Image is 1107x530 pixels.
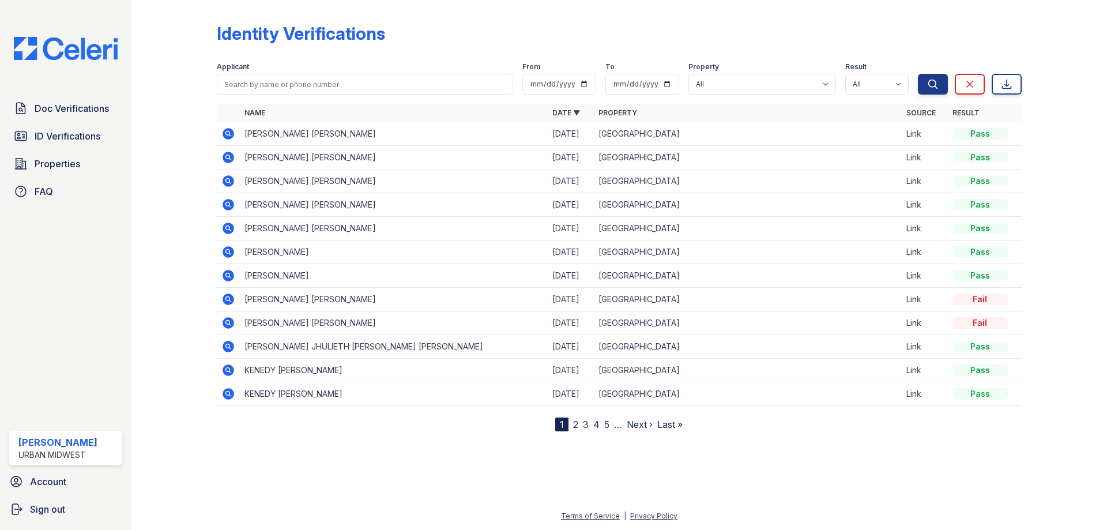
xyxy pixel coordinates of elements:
a: Result [952,108,980,117]
td: [GEOGRAPHIC_DATA] [594,359,902,382]
div: Identity Verifications [217,23,385,44]
div: Pass [952,364,1008,376]
div: Pass [952,223,1008,234]
a: Account [5,470,127,493]
td: [DATE] [548,359,594,382]
div: Pass [952,128,1008,140]
span: FAQ [35,185,53,198]
a: ID Verifications [9,125,122,148]
label: Applicant [217,62,249,72]
td: Link [902,264,948,288]
td: [DATE] [548,311,594,335]
td: [GEOGRAPHIC_DATA] [594,335,902,359]
a: Source [906,108,936,117]
div: Urban Midwest [18,449,97,461]
td: [DATE] [548,122,594,146]
span: Properties [35,157,80,171]
td: [GEOGRAPHIC_DATA] [594,170,902,193]
a: Doc Verifications [9,97,122,120]
td: [DATE] [548,288,594,311]
td: Link [902,146,948,170]
label: Result [845,62,867,72]
a: 4 [593,419,600,430]
td: [PERSON_NAME] [PERSON_NAME] [240,288,548,311]
td: [GEOGRAPHIC_DATA] [594,240,902,264]
td: [PERSON_NAME] [240,264,548,288]
label: From [522,62,540,72]
div: Pass [952,246,1008,258]
td: [PERSON_NAME] [PERSON_NAME] [240,170,548,193]
td: [PERSON_NAME] [PERSON_NAME] [240,193,548,217]
td: KENEDY [PERSON_NAME] [240,359,548,382]
span: … [614,418,622,431]
div: Pass [952,152,1008,163]
td: [GEOGRAPHIC_DATA] [594,382,902,406]
input: Search by name or phone number [217,74,513,95]
td: Link [902,311,948,335]
td: [GEOGRAPHIC_DATA] [594,122,902,146]
td: KENEDY [PERSON_NAME] [240,382,548,406]
div: Fail [952,294,1008,305]
td: [GEOGRAPHIC_DATA] [594,264,902,288]
span: Sign out [30,502,65,516]
td: [PERSON_NAME] [PERSON_NAME] [240,217,548,240]
td: [PERSON_NAME] JHULIETH [PERSON_NAME] [PERSON_NAME] [240,335,548,359]
a: Date ▼ [552,108,580,117]
td: [DATE] [548,240,594,264]
td: [DATE] [548,193,594,217]
td: Link [902,170,948,193]
td: [DATE] [548,146,594,170]
div: Fail [952,317,1008,329]
td: [PERSON_NAME] [PERSON_NAME] [240,122,548,146]
td: [PERSON_NAME] [PERSON_NAME] [240,311,548,335]
a: Property [598,108,637,117]
a: Properties [9,152,122,175]
div: [PERSON_NAME] [18,435,97,449]
a: 2 [573,419,578,430]
span: ID Verifications [35,129,100,143]
td: [GEOGRAPHIC_DATA] [594,288,902,311]
td: [DATE] [548,382,594,406]
td: [PERSON_NAME] [PERSON_NAME] [240,146,548,170]
a: Next › [627,419,653,430]
td: [GEOGRAPHIC_DATA] [594,311,902,335]
td: Link [902,382,948,406]
td: Link [902,359,948,382]
td: [DATE] [548,217,594,240]
td: Link [902,217,948,240]
td: Link [902,122,948,146]
td: Link [902,240,948,264]
a: FAQ [9,180,122,203]
a: Sign out [5,498,127,521]
a: 5 [604,419,609,430]
label: Property [688,62,719,72]
a: Last » [657,419,683,430]
img: CE_Logo_Blue-a8612792a0a2168367f1c8372b55b34899dd931a85d93a1a3d3e32e68fde9ad4.png [5,37,127,60]
div: Pass [952,341,1008,352]
div: Pass [952,175,1008,187]
div: 1 [555,418,568,431]
td: Link [902,288,948,311]
td: [GEOGRAPHIC_DATA] [594,217,902,240]
a: 3 [583,419,589,430]
span: Account [30,475,66,488]
td: [GEOGRAPHIC_DATA] [594,146,902,170]
td: [DATE] [548,170,594,193]
td: Link [902,335,948,359]
div: | [624,512,626,520]
div: Pass [952,388,1008,400]
td: Link [902,193,948,217]
span: Doc Verifications [35,102,109,115]
a: Terms of Service [561,512,620,520]
div: Pass [952,270,1008,281]
a: Name [244,108,265,117]
label: To [605,62,615,72]
td: [GEOGRAPHIC_DATA] [594,193,902,217]
div: Pass [952,199,1008,211]
td: [DATE] [548,264,594,288]
td: [DATE] [548,335,594,359]
td: [PERSON_NAME] [240,240,548,264]
a: Privacy Policy [630,512,677,520]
